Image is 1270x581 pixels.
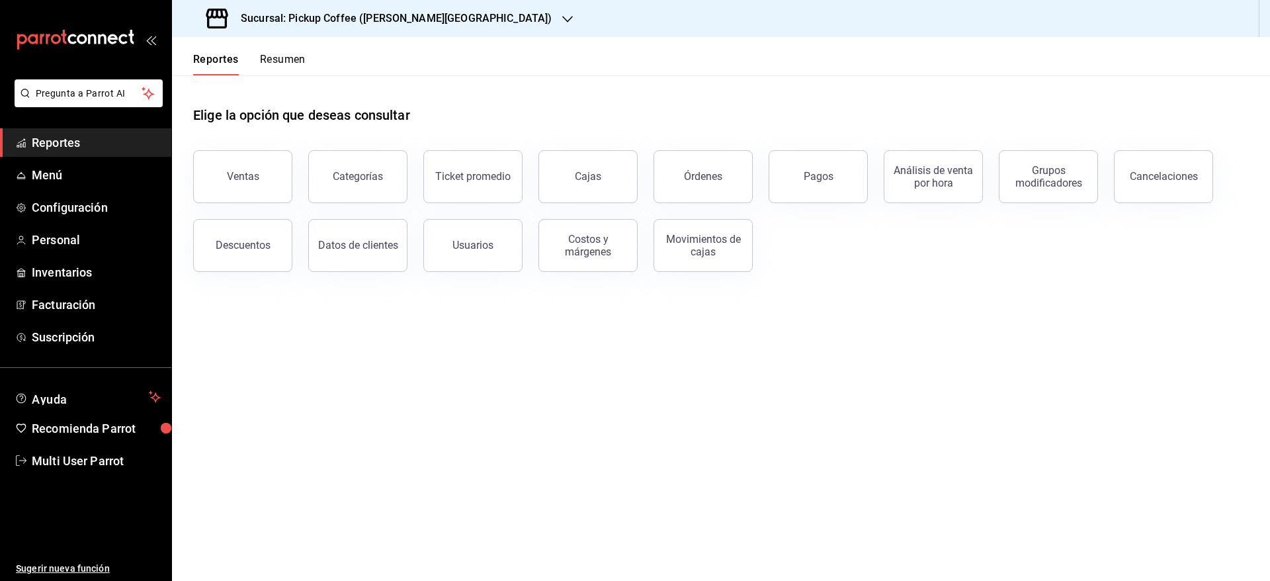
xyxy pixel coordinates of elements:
[884,150,983,203] button: Análisis de venta por hora
[308,150,407,203] button: Categorías
[230,11,552,26] h3: Sucursal: Pickup Coffee ([PERSON_NAME][GEOGRAPHIC_DATA])
[662,233,744,258] div: Movimientos de cajas
[547,233,629,258] div: Costos y márgenes
[318,239,398,251] div: Datos de clientes
[804,170,833,183] div: Pagos
[32,166,161,184] span: Menú
[538,150,638,203] button: Cajas
[193,105,410,125] h1: Elige la opción que deseas consultar
[227,170,259,183] div: Ventas
[15,79,163,107] button: Pregunta a Parrot AI
[216,239,271,251] div: Descuentos
[575,170,601,183] div: Cajas
[193,53,306,75] div: navigation tabs
[308,219,407,272] button: Datos de clientes
[32,296,161,314] span: Facturación
[1007,164,1089,189] div: Grupos modificadores
[1114,150,1213,203] button: Cancelaciones
[999,150,1098,203] button: Grupos modificadores
[654,150,753,203] button: Órdenes
[32,389,144,405] span: Ayuda
[654,219,753,272] button: Movimientos de cajas
[769,150,868,203] button: Pagos
[1130,170,1198,183] div: Cancelaciones
[32,420,161,437] span: Recomienda Parrot
[193,53,239,75] button: Reportes
[452,239,493,251] div: Usuarios
[193,150,292,203] button: Ventas
[423,219,523,272] button: Usuarios
[146,34,156,45] button: open_drawer_menu
[32,231,161,249] span: Personal
[260,53,306,75] button: Resumen
[423,150,523,203] button: Ticket promedio
[193,219,292,272] button: Descuentos
[435,170,511,183] div: Ticket promedio
[892,164,974,189] div: Análisis de venta por hora
[538,219,638,272] button: Costos y márgenes
[32,452,161,470] span: Multi User Parrot
[32,199,161,216] span: Configuración
[16,562,161,576] span: Sugerir nueva función
[32,134,161,152] span: Reportes
[36,87,142,101] span: Pregunta a Parrot AI
[684,170,722,183] div: Órdenes
[32,328,161,346] span: Suscripción
[9,96,163,110] a: Pregunta a Parrot AI
[333,170,383,183] div: Categorías
[32,263,161,281] span: Inventarios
